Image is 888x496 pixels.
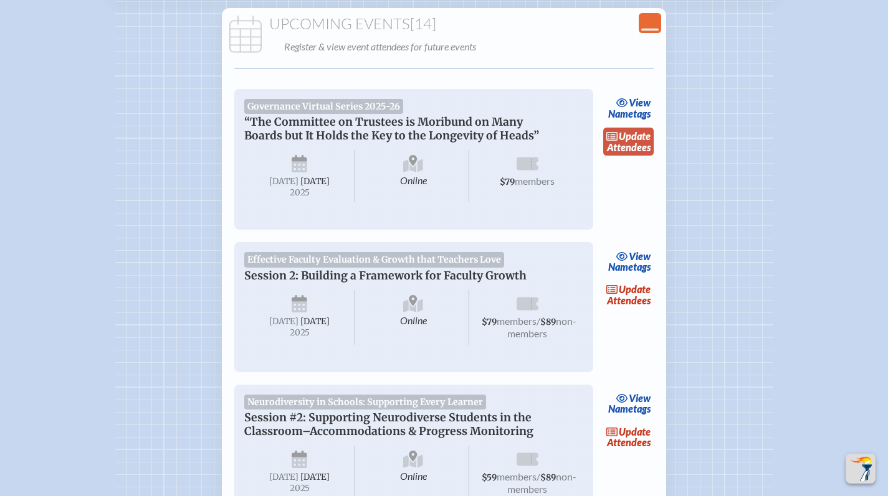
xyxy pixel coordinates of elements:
a: updateAttendees [603,423,654,451]
span: $89 [540,472,556,483]
span: Neurodiversity in Schools: Supporting Every Learner [244,395,487,409]
h1: Upcoming Events [227,16,662,33]
span: Session #2: Supporting Neurodiverse Students in the Classroom–Accommodations & Progress Monitoring [244,411,533,438]
a: viewNametags [605,390,654,418]
span: Online [358,290,469,345]
a: updateAttendees [603,281,654,309]
span: 2025 [254,484,345,493]
p: Register & view event attendees for future events [284,38,659,55]
span: 2025 [254,188,345,197]
span: [14] [410,14,436,33]
span: [DATE] [269,316,298,327]
span: $79 [482,317,497,327]
a: viewNametags [605,94,654,123]
span: [DATE] [300,472,330,482]
img: To the top [848,456,873,481]
span: update [619,283,651,295]
span: $59 [482,472,497,483]
span: Session 2: Building a Framework for Faculty Growth [244,269,527,283]
span: Effective Faculty Evaluation & Growth that Teachers Love [244,252,505,267]
a: viewNametags [605,247,654,276]
span: [DATE] [269,176,298,187]
span: non-members [507,470,576,495]
span: [DATE] [300,176,330,187]
span: view [629,392,651,404]
span: / [537,315,540,327]
span: update [619,130,651,142]
span: “The Committee on Trustees is Moribund on Many Boards but It Holds the Key to the Longevity of He... [244,115,539,143]
span: members [497,315,537,327]
span: $89 [540,317,556,327]
span: members [515,175,555,187]
button: Scroll Top [846,454,876,484]
span: non-members [507,315,576,339]
span: / [537,470,540,482]
span: 2025 [254,328,345,337]
span: $79 [500,177,515,187]
span: Online [358,150,469,202]
span: view [629,250,651,262]
a: updateAttendees [603,128,654,156]
span: [DATE] [300,316,330,327]
span: view [629,96,651,108]
span: members [497,470,537,482]
span: Governance Virtual Series 2025-26 [244,99,404,114]
span: [DATE] [269,472,298,482]
span: update [619,426,651,438]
